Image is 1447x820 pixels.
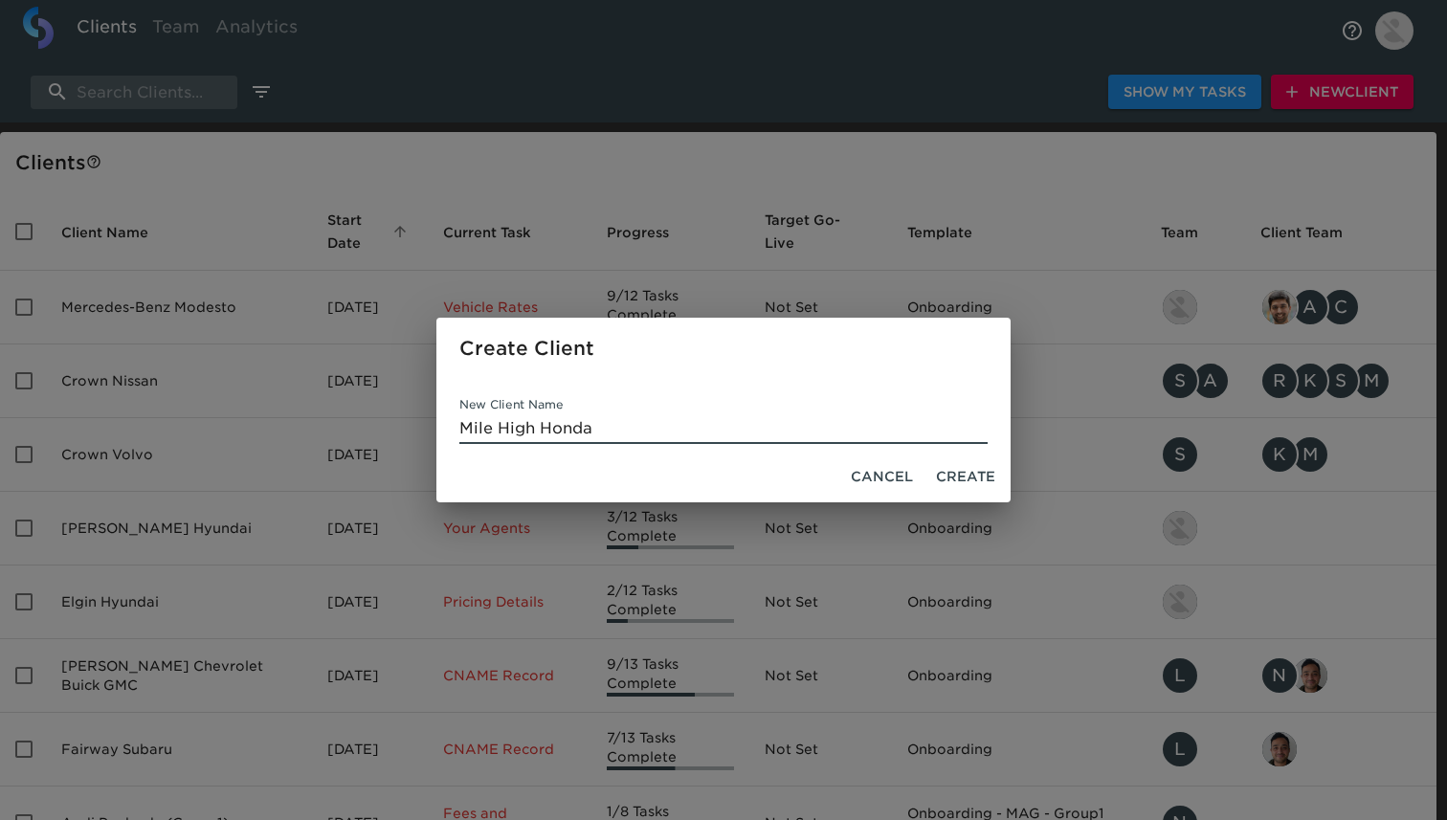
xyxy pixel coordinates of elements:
[928,459,1003,495] button: Create
[843,459,921,495] button: Cancel
[459,400,564,411] label: New Client Name
[851,465,913,489] span: Cancel
[459,333,988,364] h2: Create Client
[936,465,995,489] span: Create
